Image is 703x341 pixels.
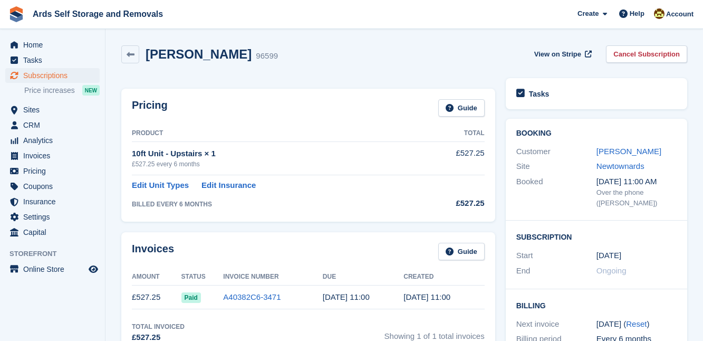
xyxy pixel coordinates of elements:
[23,179,86,194] span: Coupons
[24,86,75,96] span: Price increases
[132,200,418,209] div: BILLED EVERY 6 MONTHS
[23,262,86,277] span: Online Store
[8,6,24,22] img: stora-icon-8386f47178a22dfd0bd8f6a31ec36ba5ce8667c1dd55bd0f319d3a0aa187defe.svg
[438,99,485,117] a: Guide
[666,9,694,20] span: Account
[23,225,86,240] span: Capital
[82,85,100,96] div: NEW
[5,148,100,163] a: menu
[5,262,100,277] a: menu
[256,50,278,62] div: 96599
[596,187,677,208] div: Over the phone ([PERSON_NAME])
[23,194,86,209] span: Insurance
[5,37,100,52] a: menu
[23,164,86,178] span: Pricing
[181,269,224,286] th: Status
[5,53,100,68] a: menu
[9,249,105,259] span: Storefront
[418,125,484,142] th: Total
[23,148,86,163] span: Invoices
[516,300,677,310] h2: Billing
[132,322,185,331] div: Total Invoiced
[516,265,596,277] div: End
[132,269,181,286] th: Amount
[403,292,450,301] time: 2025-07-21 10:00:10 UTC
[23,118,86,132] span: CRM
[606,45,687,63] a: Cancel Subscription
[530,45,594,63] a: View on Stripe
[516,176,596,209] div: Booked
[516,231,677,242] h2: Subscription
[626,319,647,328] a: Reset
[5,194,100,209] a: menu
[23,68,86,83] span: Subscriptions
[516,160,596,173] div: Site
[516,250,596,262] div: Start
[596,318,677,330] div: [DATE] ( )
[5,225,100,240] a: menu
[5,68,100,83] a: menu
[132,243,174,260] h2: Invoices
[654,8,665,19] img: Mark McFerran
[596,147,661,156] a: [PERSON_NAME]
[5,164,100,178] a: menu
[23,37,86,52] span: Home
[223,292,281,301] a: A40382C6-3471
[596,162,644,170] a: Newtownards
[418,197,484,210] div: £527.25
[23,53,86,68] span: Tasks
[23,133,86,148] span: Analytics
[577,8,599,19] span: Create
[146,47,252,61] h2: [PERSON_NAME]
[23,210,86,224] span: Settings
[132,286,181,309] td: £527.25
[596,266,627,275] span: Ongoing
[323,269,403,286] th: Due
[438,243,485,260] a: Guide
[28,5,167,23] a: Ards Self Storage and Removals
[5,210,100,224] a: menu
[87,263,100,276] a: Preview store
[132,99,168,117] h2: Pricing
[132,179,189,192] a: Edit Unit Types
[418,141,484,175] td: £527.25
[323,292,370,301] time: 2025-07-22 10:00:10 UTC
[132,159,418,169] div: £527.25 every 6 months
[403,269,484,286] th: Created
[23,102,86,117] span: Sites
[181,292,201,303] span: Paid
[516,129,677,138] h2: Booking
[5,118,100,132] a: menu
[596,176,677,188] div: [DATE] 11:00 AM
[132,148,418,160] div: 10ft Unit - Upstairs × 1
[132,125,418,142] th: Product
[516,318,596,330] div: Next invoice
[201,179,256,192] a: Edit Insurance
[516,146,596,158] div: Customer
[24,84,100,96] a: Price increases NEW
[534,49,581,60] span: View on Stripe
[5,133,100,148] a: menu
[5,102,100,117] a: menu
[529,89,550,99] h2: Tasks
[630,8,644,19] span: Help
[596,250,621,262] time: 2025-07-21 00:00:00 UTC
[223,269,323,286] th: Invoice Number
[5,179,100,194] a: menu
